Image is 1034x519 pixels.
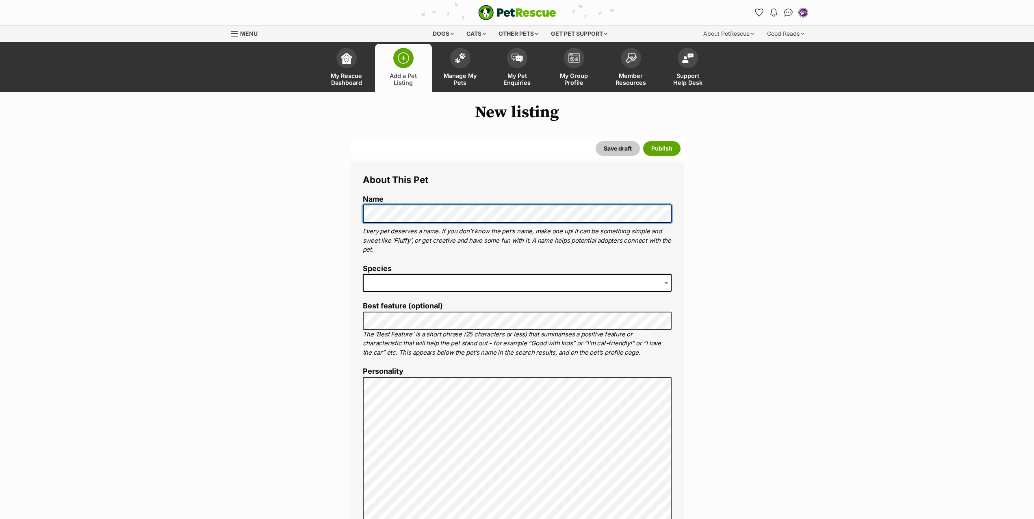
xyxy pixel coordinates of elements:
[478,5,556,20] img: logo-e224e6f780fb5917bec1dbf3a21bbac754714ae5b6737aabdf751b685950b380.svg
[240,30,258,37] span: Menu
[659,44,716,92] a: Support Help Desk
[767,6,780,19] button: Notifications
[432,44,489,92] a: Manage My Pets
[643,141,681,156] button: Publish
[799,9,807,17] img: Coordinator profile pic
[363,265,672,273] label: Species
[682,53,694,63] img: help-desk-icon-fdf02630f3aa405de69fd3d07c3f3aa587a6932b1a1747fa1d2bba05be0121f9.svg
[512,54,523,62] img: pet-enquiries-icon-7e3ad2cf08bfb03b45e93fb7055b45f3efa6380592205ae92323e6603595dc1f.svg
[770,9,777,17] img: notifications-46538b983faf8c2785f20acdc204bb7945ddae34d4c08c2a6579f10ce5e182be.svg
[455,53,466,63] img: manage-my-pets-icon-02211641906a0b7f246fdf0571729dbe1e7629f14944591b6c1af311fb30b64b.svg
[478,5,556,20] a: PetRescue
[363,195,672,204] label: Name
[603,44,659,92] a: Member Resources
[328,72,365,86] span: My Rescue Dashboard
[442,72,479,86] span: Manage My Pets
[753,6,810,19] ul: Account quick links
[797,6,810,19] button: My account
[489,44,546,92] a: My Pet Enquiries
[318,44,375,92] a: My Rescue Dashboard
[398,52,409,64] img: add-pet-listing-icon-0afa8454b4691262ce3f59096e99ab1cd57d4a30225e0717b998d2c9b9846f56.svg
[545,26,613,42] div: Get pet support
[568,53,580,63] img: group-profile-icon-3fa3cf56718a62981997c0bc7e787c4b2cf8bcc04b72c1350f741eb67cf2f40e.svg
[385,72,422,86] span: Add a Pet Listing
[698,26,760,42] div: About PetRescue
[782,6,795,19] a: Conversations
[761,26,810,42] div: Good Reads
[625,52,637,63] img: member-resources-icon-8e73f808a243e03378d46382f2149f9095a855e16c252ad45f914b54edf8863c.svg
[784,9,793,17] img: chat-41dd97257d64d25036548639549fe6c8038ab92f7586957e7f3b1b290dea8141.svg
[363,330,672,357] p: The ‘Best Feature’ is a short phrase (25 characters or less) that summarises a positive feature o...
[461,26,492,42] div: Cats
[427,26,460,42] div: Dogs
[613,72,649,86] span: Member Resources
[556,72,592,86] span: My Group Profile
[341,52,352,64] img: dashboard-icon-eb2f2d2d3e046f16d808141f083e7271f6b2e854fb5c12c21221c1fb7104beca.svg
[375,44,432,92] a: Add a Pet Listing
[753,6,766,19] a: Favourites
[499,72,535,86] span: My Pet Enquiries
[363,302,672,310] label: Best feature (optional)
[493,26,544,42] div: Other pets
[670,72,706,86] span: Support Help Desk
[363,227,672,254] p: Every pet deserves a name. If you don’t know the pet’s name, make one up! It can be something sim...
[363,174,428,185] span: About This Pet
[363,367,672,376] label: Personality
[546,44,603,92] a: My Group Profile
[231,26,263,40] a: Menu
[596,141,640,156] button: Save draft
